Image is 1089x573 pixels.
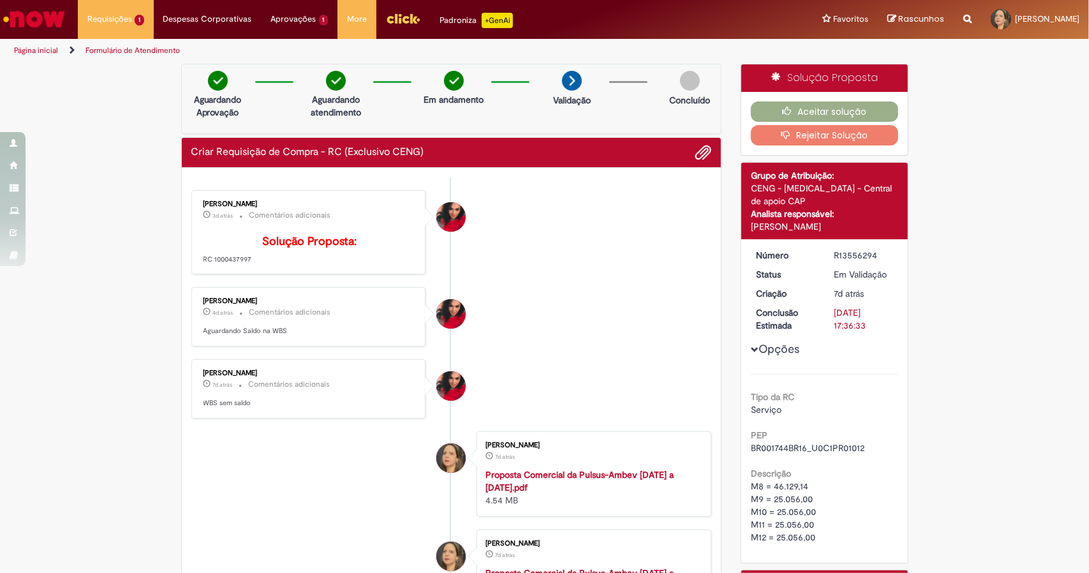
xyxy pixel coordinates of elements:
[85,45,180,56] a: Formulário de Atendimento
[751,182,898,207] div: CENG - [MEDICAL_DATA] - Central de apoio CAP
[741,64,908,92] div: Solução Proposta
[485,442,698,449] div: [PERSON_NAME]
[204,200,416,208] div: [PERSON_NAME]
[440,13,513,28] div: Padroniza
[436,371,466,401] div: Aline Rangel
[1,6,67,32] img: ServiceNow
[751,125,898,145] button: Rejeitar Solução
[751,429,767,441] b: PEP
[746,249,825,262] dt: Número
[204,398,416,408] p: WBS sem saldo
[751,169,898,182] div: Grupo de Atribuição:
[553,94,591,107] p: Validação
[495,453,515,461] span: 7d atrás
[562,71,582,91] img: arrow-next.png
[834,288,864,299] span: 7d atrás
[751,207,898,220] div: Analista responsável:
[163,13,252,26] span: Despesas Corporativas
[746,287,825,300] dt: Criação
[751,101,898,122] button: Aceitar solução
[495,551,515,559] time: 22/09/2025 16:35:17
[444,71,464,91] img: check-circle-green.png
[751,391,794,403] b: Tipo da RC
[436,299,466,329] div: Aline Rangel
[485,469,674,493] a: Proposta Comercial da Pulsus-Ambev [DATE] a [DATE].pdf
[347,13,367,26] span: More
[436,542,466,571] div: Christiane De Cassia Oliveira
[751,442,864,454] span: BR001744BR16_U0C1PR01012
[834,288,864,299] time: 22/09/2025 16:36:29
[249,379,330,390] small: Comentários adicionais
[249,307,331,318] small: Comentários adicionais
[191,147,424,158] h2: Criar Requisição de Compra - RC (Exclusivo CENG) Histórico de tíquete
[898,13,944,25] span: Rascunhos
[834,306,894,332] div: [DATE] 17:36:33
[424,93,484,106] p: Em andamento
[436,443,466,473] div: Christiane De Cassia Oliveira
[751,480,816,543] span: M8 = 46.129,14 M9 = 25.056,00 M10 = 25.056,00 M11 = 25.056,00 M12 = 25.056,00
[319,15,329,26] span: 1
[751,468,791,479] b: Descrição
[669,94,710,107] p: Concluído
[751,404,782,415] span: Serviço
[213,381,233,389] span: 7d atrás
[746,306,825,332] dt: Conclusão Estimada
[482,13,513,28] p: +GenAi
[271,13,316,26] span: Aprovações
[10,39,716,63] ul: Trilhas de página
[87,13,132,26] span: Requisições
[834,268,894,281] div: Em Validação
[135,15,144,26] span: 1
[746,268,825,281] dt: Status
[485,468,698,507] div: 4.54 MB
[187,93,249,119] p: Aguardando Aprovação
[436,202,466,232] div: Aline Rangel
[680,71,700,91] img: img-circle-grey.png
[834,287,894,300] div: 22/09/2025 16:36:29
[485,540,698,547] div: [PERSON_NAME]
[208,71,228,91] img: check-circle-green.png
[887,13,944,26] a: Rascunhos
[213,309,233,316] span: 4d atrás
[204,297,416,305] div: [PERSON_NAME]
[495,453,515,461] time: 22/09/2025 16:35:32
[326,71,346,91] img: check-circle-green.png
[386,9,420,28] img: click_logo_yellow_360x200.png
[204,326,416,336] p: Aguardando Saldo na WBS
[262,234,357,249] b: Solução Proposta:
[1015,13,1079,24] span: [PERSON_NAME]
[204,369,416,377] div: [PERSON_NAME]
[14,45,58,56] a: Página inicial
[204,235,416,265] p: RC 1000437997
[249,210,331,221] small: Comentários adicionais
[833,13,868,26] span: Favoritos
[213,212,233,220] span: 3d atrás
[834,249,894,262] div: R13556294
[305,93,367,119] p: Aguardando atendimento
[495,551,515,559] span: 7d atrás
[751,220,898,233] div: [PERSON_NAME]
[213,212,233,220] time: 26/09/2025 15:00:36
[213,381,233,389] time: 23/09/2025 12:04:17
[213,309,233,316] time: 26/09/2025 08:41:07
[695,144,711,161] button: Adicionar anexos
